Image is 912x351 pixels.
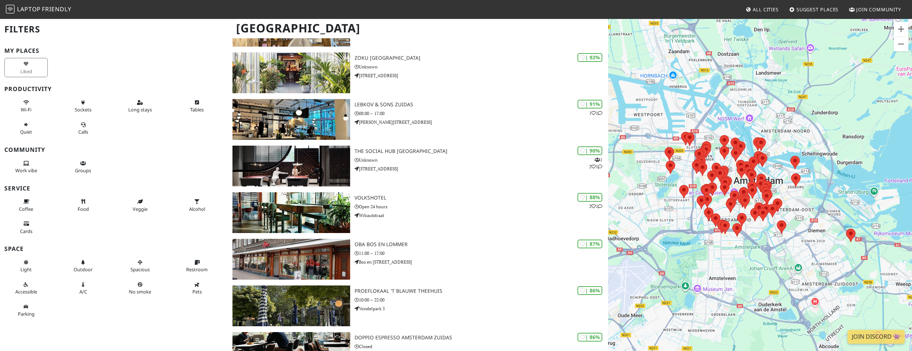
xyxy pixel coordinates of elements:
img: Lebkov & Sons Zuidas [232,99,351,140]
span: Quiet [20,129,32,135]
h3: Zoku [GEOGRAPHIC_DATA] [355,55,608,61]
p: Open 24 hours [355,203,608,210]
img: Zoku Amsterdam [232,52,351,93]
a: Zoku Amsterdam | 92% Zoku [GEOGRAPHIC_DATA] Unknown [STREET_ADDRESS] [228,52,608,93]
a: Proeflokaal 't Blauwe Theehuis | 86% Proeflokaal 't Blauwe Theehuis 10:00 – 22:00 Vondelpark 5 [228,285,608,326]
button: Work vibe [4,157,48,177]
button: Light [4,256,48,276]
h3: Space [4,245,224,252]
span: Outdoor area [74,266,93,273]
span: Air conditioned [79,288,87,295]
p: Wibautstraat [355,212,608,219]
h3: Lebkov & Sons Zuidas [355,102,608,108]
a: The Social Hub Amsterdam City | 90% 121 The Social Hub [GEOGRAPHIC_DATA] Unknown [STREET_ADDRESS] [228,146,608,186]
button: Parking [4,301,48,320]
p: 2 1 [589,203,602,210]
a: Join Community [846,3,904,16]
span: Join Community [856,6,901,13]
button: Quiet [4,119,48,138]
a: OBA Bos en Lommer | 87% OBA Bos en Lommer 11:00 – 17:00 Bos en [STREET_ADDRESS] [228,239,608,280]
button: Sockets [61,96,105,116]
p: [STREET_ADDRESS] [355,72,608,79]
p: 1 2 1 [589,156,602,170]
span: Friendly [42,5,71,13]
p: Vondelpark 5 [355,305,608,312]
span: Accessible [15,288,37,295]
span: Alcohol [189,206,205,212]
span: Suggest Places [796,6,839,13]
span: Natural light [20,266,32,273]
a: All Cities [743,3,782,16]
p: Unknown [355,157,608,163]
img: OBA Bos en Lommer [232,239,351,280]
span: Smoke free [129,288,151,295]
p: 11:00 – 17:00 [355,250,608,257]
span: Pet friendly [192,288,202,295]
button: Calls [61,119,105,138]
p: 1 1 [589,110,602,117]
h1: [GEOGRAPHIC_DATA] [230,18,607,38]
h3: Community [4,146,224,153]
button: Veggie [118,196,162,215]
h3: My Places [4,47,224,54]
h3: Proeflokaal 't Blauwe Theehuis [355,288,608,294]
a: Volkshotel | 88% 21 Volkshotel Open 24 hours Wibautstraat [228,192,608,233]
span: Restroom [186,266,208,273]
button: Food [61,196,105,215]
p: Bos en [STREET_ADDRESS] [355,259,608,265]
span: Veggie [133,206,148,212]
div: | 90% [578,146,602,155]
span: Laptop [17,5,41,13]
button: Tables [175,96,219,116]
button: Coffee [4,196,48,215]
button: Long stays [118,96,162,116]
span: All Cities [753,6,779,13]
h3: OBA Bos en Lommer [355,241,608,248]
button: Zoom in [894,22,908,36]
a: Suggest Places [786,3,842,16]
p: [PERSON_NAME][STREET_ADDRESS] [355,119,608,126]
span: Long stays [128,106,152,113]
h3: Productivity [4,86,224,92]
div: | 86% [578,333,602,341]
button: Groups [61,157,105,177]
h3: Volkshotel [355,195,608,201]
a: Join Discord 👾 [848,330,905,344]
h3: Doppio Espresso Amsterdam Zuidas [355,335,608,341]
img: LaptopFriendly [6,5,15,13]
button: Cards [4,218,48,237]
div: | 88% [578,193,602,201]
img: Proeflokaal 't Blauwe Theehuis [232,285,351,326]
div: | 87% [578,240,602,248]
h2: Filters [4,18,224,40]
h3: Service [4,185,224,192]
p: Unknown [355,63,608,70]
button: Pets [175,279,219,298]
button: No smoke [118,279,162,298]
div: | 91% [578,100,602,108]
p: 10:00 – 22:00 [355,296,608,303]
span: Work-friendly tables [190,106,204,113]
span: Coffee [19,206,33,212]
a: Lebkov & Sons Zuidas | 91% 11 Lebkov & Sons Zuidas 08:00 – 17:00 [PERSON_NAME][STREET_ADDRESS] [228,99,608,140]
button: Restroom [175,256,219,276]
button: A/C [61,279,105,298]
span: Food [78,206,89,212]
span: Group tables [75,167,91,174]
img: The Social Hub Amsterdam City [232,146,351,186]
button: Outdoor [61,256,105,276]
span: Credit cards [20,228,32,234]
h3: The Social Hub [GEOGRAPHIC_DATA] [355,148,608,154]
span: Spacious [130,266,150,273]
div: | 92% [578,53,602,62]
button: Accessible [4,279,48,298]
span: People working [15,167,37,174]
span: Power sockets [75,106,91,113]
img: Volkshotel [232,192,351,233]
button: Wi-Fi [4,96,48,116]
p: 08:00 – 17:00 [355,110,608,117]
span: Video/audio calls [78,129,88,135]
button: Zoom out [894,37,908,51]
span: Parking [18,311,35,317]
p: Closed [355,343,608,350]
